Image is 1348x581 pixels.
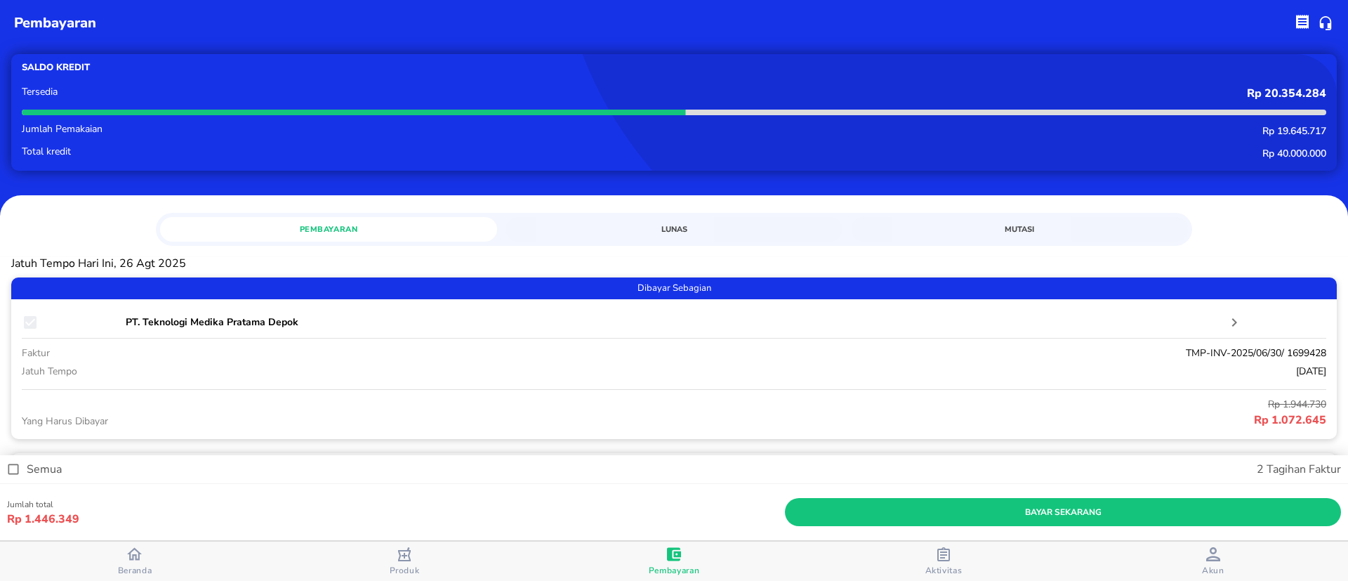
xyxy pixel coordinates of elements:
button: bayar sekarang [785,498,1341,526]
span: Pembayaran [649,565,700,576]
p: Jumlah Pemakaian [22,124,565,134]
p: PT. Teknologi Medika Pratama Depok [126,315,1226,329]
span: bayar sekarang [796,505,1330,520]
p: Jatuh Tempo Hari Ini, 26 Agt 2025 [11,257,1337,270]
p: Rp 1.446.349 [7,511,785,528]
span: Dibayar Sebagian [11,281,1337,296]
p: Yang Harus Dibayar [22,414,674,429]
p: Rp 20.354.284 [565,87,1326,100]
p: Semua [27,461,62,478]
p: [DATE] [565,364,1326,379]
p: Rp 40.000.000 [565,147,1326,160]
p: faktur [22,346,565,360]
span: Pembayaran [168,223,489,236]
a: Mutasi [851,217,1188,242]
p: Total kredit [22,147,565,157]
p: Rp 1.944.730 [674,397,1326,412]
p: pembayaran [14,13,96,34]
span: Akun [1202,565,1224,576]
p: Rp 19.645.717 [565,124,1326,138]
span: Mutasi [859,223,1179,236]
p: Tersedia [22,87,565,97]
button: Pembayaran [539,542,809,581]
span: Beranda [118,565,152,576]
span: Produk [390,565,420,576]
span: Aktivitas [925,565,963,576]
a: Pembayaran [160,217,497,242]
div: simple tabs [156,213,1192,242]
p: Rp 1.072.645 [674,412,1326,429]
button: Produk [270,542,539,581]
button: Aktivitas [809,542,1078,581]
button: Akun [1078,542,1348,581]
a: Lunas [505,217,842,242]
p: jatuh tempo [22,364,565,379]
p: Jumlah total [7,498,785,511]
p: Saldo kredit [22,61,674,74]
p: 2 Tagihan Faktur [670,461,1341,478]
p: TMP-INV-2025/06/30/ 1699428 [565,346,1326,360]
span: Lunas [514,223,834,236]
